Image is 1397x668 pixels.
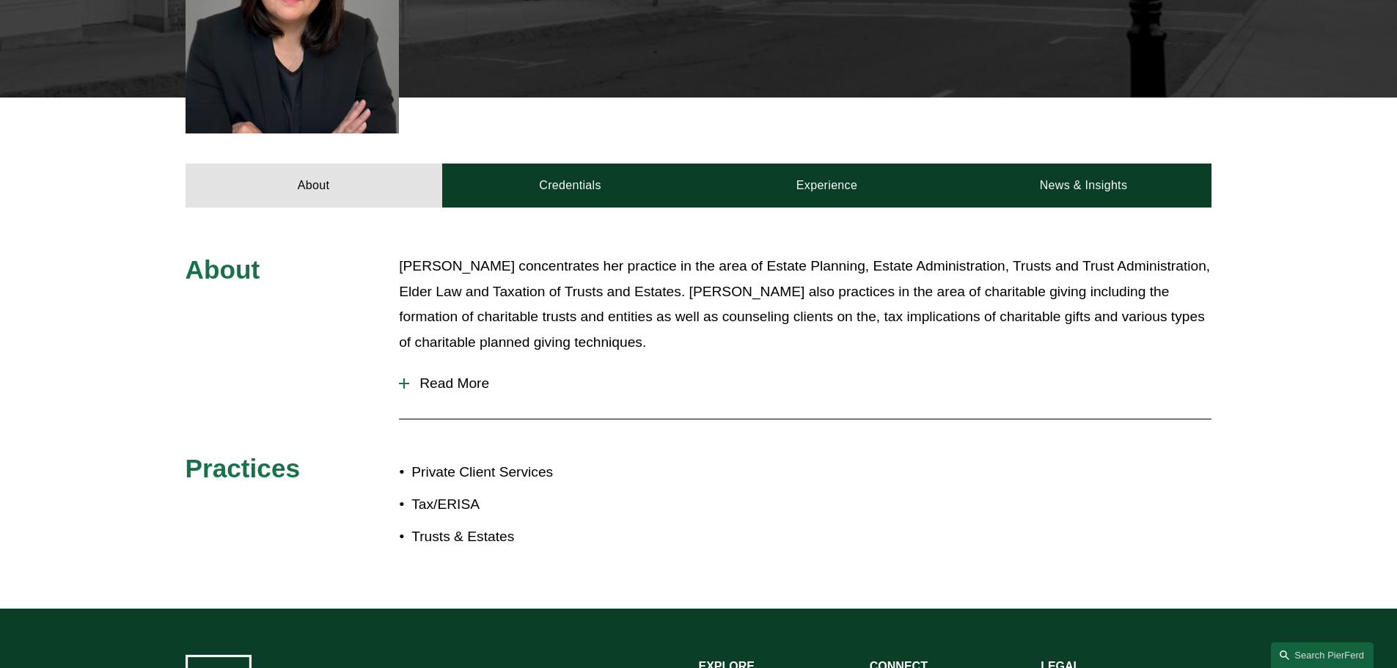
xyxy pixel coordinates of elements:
span: Read More [409,375,1211,392]
p: [PERSON_NAME] concentrates her practice in the area of Estate Planning, Estate Administration, Tr... [399,254,1211,355]
a: Experience [699,164,956,208]
a: News & Insights [955,164,1211,208]
p: Tax/ERISA [411,492,698,518]
button: Read More [399,364,1211,403]
p: Private Client Services [411,460,698,485]
span: About [186,255,260,284]
a: About [186,164,442,208]
span: Practices [186,454,301,482]
p: Trusts & Estates [411,524,698,550]
a: Search this site [1271,642,1374,668]
a: Credentials [442,164,699,208]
